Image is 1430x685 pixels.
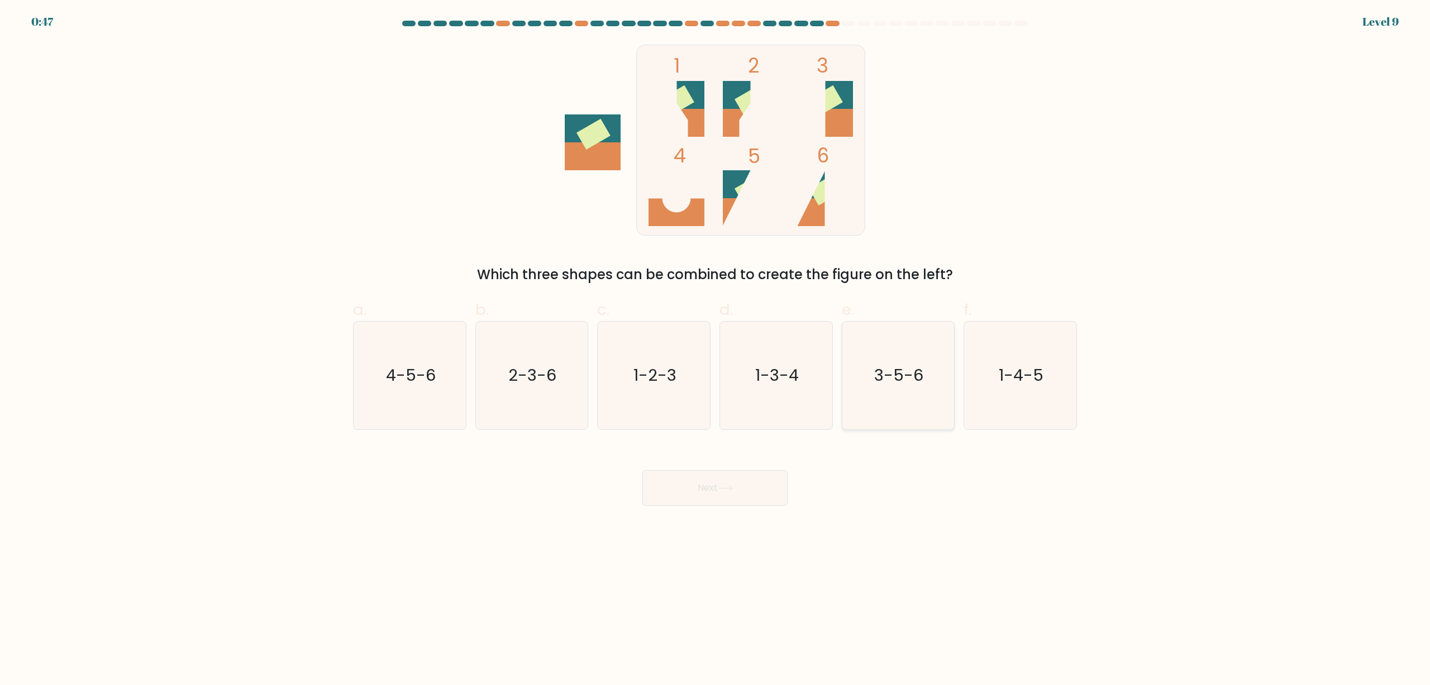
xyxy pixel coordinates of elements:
[748,52,760,79] tspan: 2
[719,299,733,320] span: d.
[875,365,924,387] text: 3-5-6
[817,142,829,169] tspan: 6
[964,299,971,320] span: f.
[674,52,680,79] tspan: 1
[999,365,1044,387] text: 1-4-5
[748,142,760,170] tspan: 5
[386,365,436,387] text: 4-5-6
[509,365,557,387] text: 2-3-6
[360,265,1070,285] div: Which three shapes can be combined to create the figure on the left?
[633,365,676,387] text: 1-2-3
[31,13,53,30] div: 0:47
[597,299,609,320] span: c.
[1362,13,1399,30] div: Level 9
[353,299,366,320] span: a.
[842,299,854,320] span: e.
[755,365,799,387] text: 1-3-4
[475,299,489,320] span: b.
[674,142,686,169] tspan: 4
[817,52,828,79] tspan: 3
[642,470,788,506] button: Next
